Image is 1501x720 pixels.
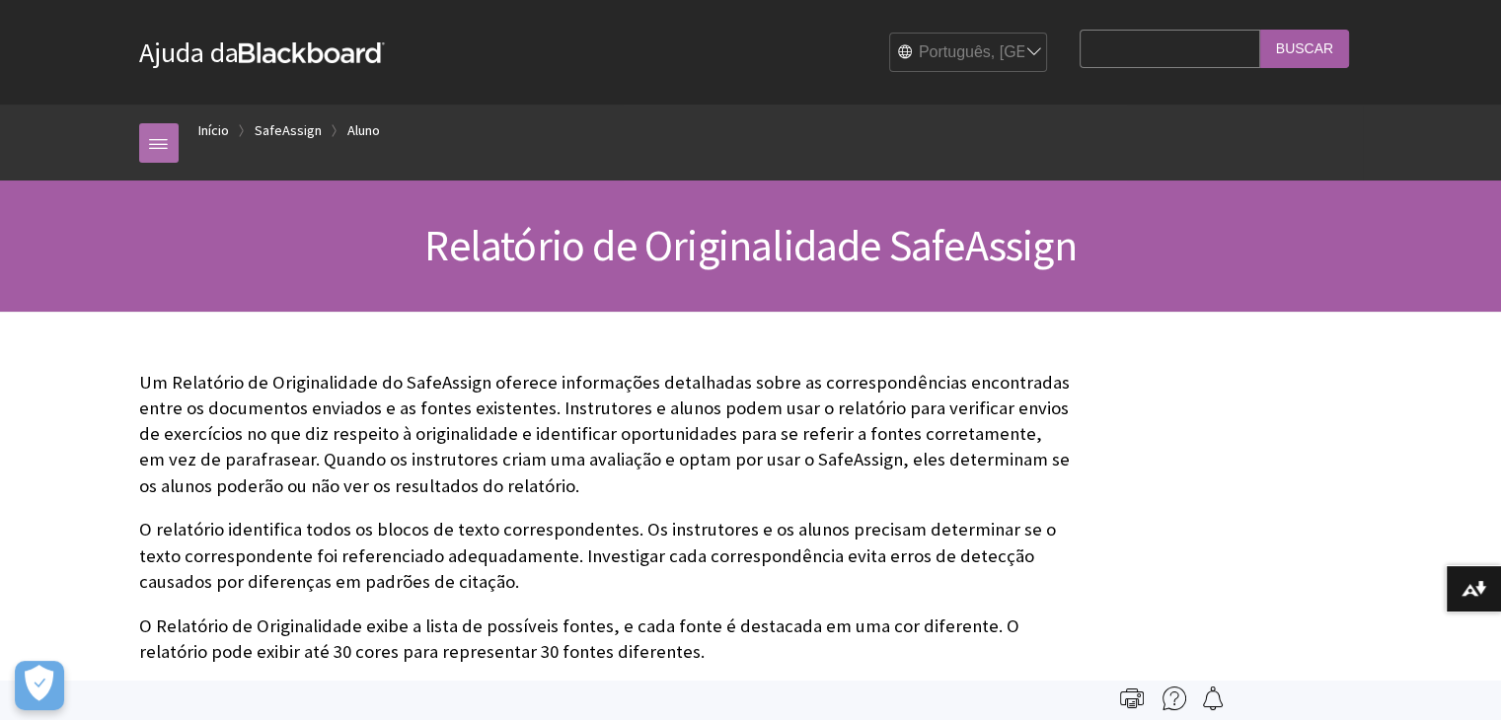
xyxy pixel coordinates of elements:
[1163,686,1186,710] img: More help
[139,35,385,70] a: Ajuda daBlackboard
[139,370,1071,499] p: Um Relatório de Originalidade do SafeAssign oferece informações detalhadas sobre as correspondênc...
[1201,686,1225,710] img: Follow this page
[424,218,1076,272] span: Relatório de Originalidade SafeAssign
[139,613,1071,665] p: O Relatório de Originalidade exibe a lista de possíveis fontes, e cada fonte é destacada em uma c...
[890,34,1048,73] select: Site Language Selector
[1120,686,1144,710] img: Print
[139,517,1071,595] p: O relatório identifica todos os blocos de texto correspondentes. Os instrutores e os alunos preci...
[239,42,385,63] strong: Blackboard
[198,118,229,143] a: Início
[347,118,380,143] a: Aluno
[255,118,322,143] a: SafeAssign
[1260,30,1349,68] input: Buscar
[15,661,64,710] button: Abrir preferências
